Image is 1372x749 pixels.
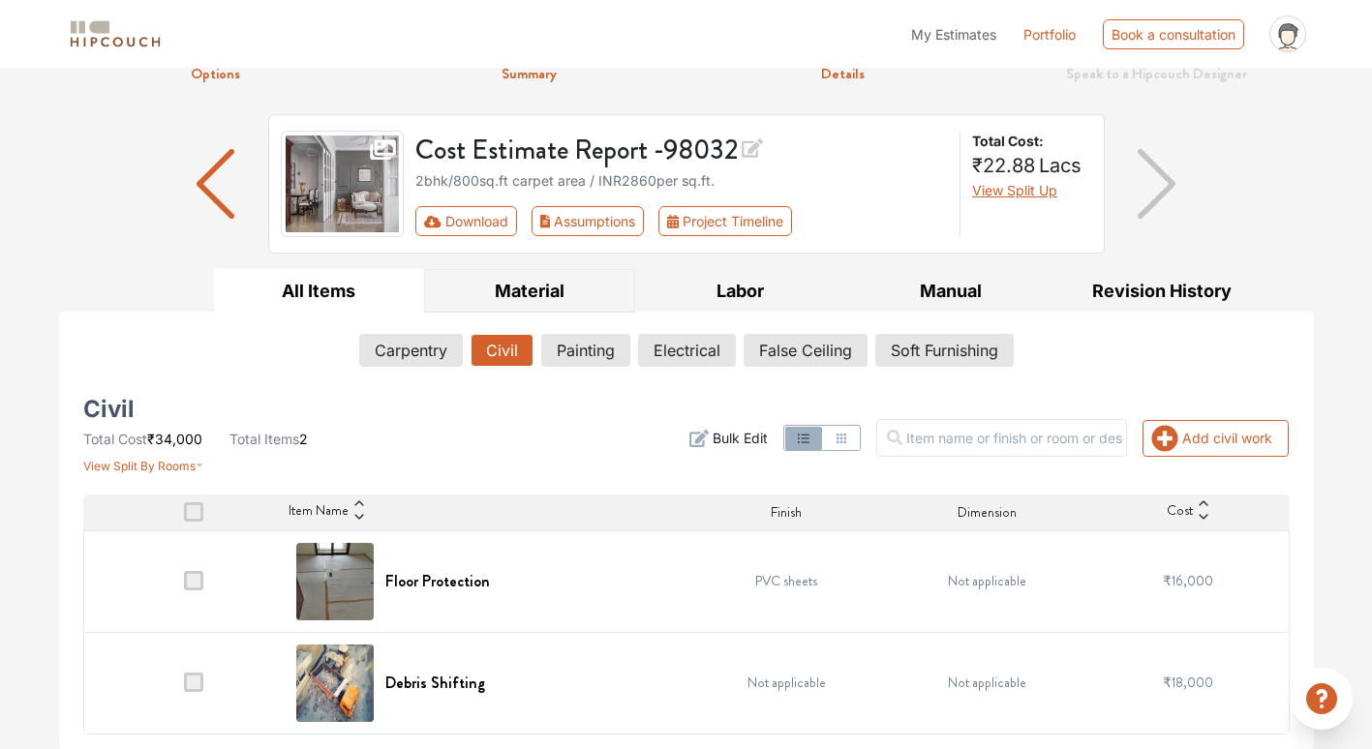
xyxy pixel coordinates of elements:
[1163,673,1213,692] span: ₹18,000
[1066,63,1247,84] strong: Speak to a Hipcouch Designer
[415,206,517,236] button: Download
[658,206,792,236] button: Project Timeline
[972,154,1035,177] span: ₹22.88
[229,429,308,449] li: 2
[191,63,240,84] strong: Options
[1103,19,1244,49] div: Book a consultation
[771,502,802,523] span: Finish
[281,131,405,237] img: gallery
[887,530,1088,632] td: Not applicable
[541,334,630,367] button: Painting
[415,206,948,236] div: Toolbar with button groups
[875,334,1014,367] button: Soft Furnishing
[635,269,846,313] button: Labor
[385,674,485,692] h6: Debris Shifting
[713,428,768,448] span: Bulk Edit
[972,131,1088,151] strong: Total Cost:
[686,530,888,632] td: PVC sheets
[424,269,635,313] button: Material
[83,402,135,417] h5: Civil
[415,206,808,236] div: First group
[845,269,1056,313] button: Manual
[1163,571,1213,590] span: ₹16,000
[229,431,299,447] span: Total Items
[1167,500,1193,524] span: Cost
[958,502,1017,523] span: Dimension
[385,572,490,590] h6: Floor Protection
[67,17,164,51] img: logo-horizontal.svg
[197,149,234,219] img: arrow left
[359,334,463,367] button: Carpentry
[83,459,196,473] span: View Split By Rooms
[1039,154,1082,177] span: Lacs
[83,449,204,475] button: View Split By Rooms
[289,500,349,524] span: Item Name
[214,269,425,313] button: All Items
[1138,149,1175,219] img: arrow right
[1056,269,1267,313] button: Revision History
[83,431,147,447] span: Total Cost
[972,180,1057,200] button: View Split Up
[1023,24,1076,45] a: Portfolio
[876,419,1127,457] input: Item name or finish or room or description
[415,170,948,191] div: 2bhk / 800 sq.ft carpet area / INR 2860 per sq.ft.
[67,13,164,56] span: logo-horizontal.svg
[296,644,374,722] img: Debris Shifting
[686,632,888,734] td: Not applicable
[532,206,645,236] button: Assumptions
[744,334,868,367] button: False Ceiling
[415,131,948,166] h3: Cost Estimate Report - 98032
[887,632,1088,734] td: Not applicable
[689,428,768,448] button: Bulk Edit
[821,63,865,84] strong: Details
[296,543,374,620] img: Floor Protection
[147,431,202,447] span: ₹34,000
[638,334,736,367] button: Electrical
[1143,420,1289,457] button: Add civil work
[911,26,996,43] span: My Estimates
[502,63,557,84] strong: Summary
[471,334,534,367] button: Civil
[972,182,1057,198] span: View Split Up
